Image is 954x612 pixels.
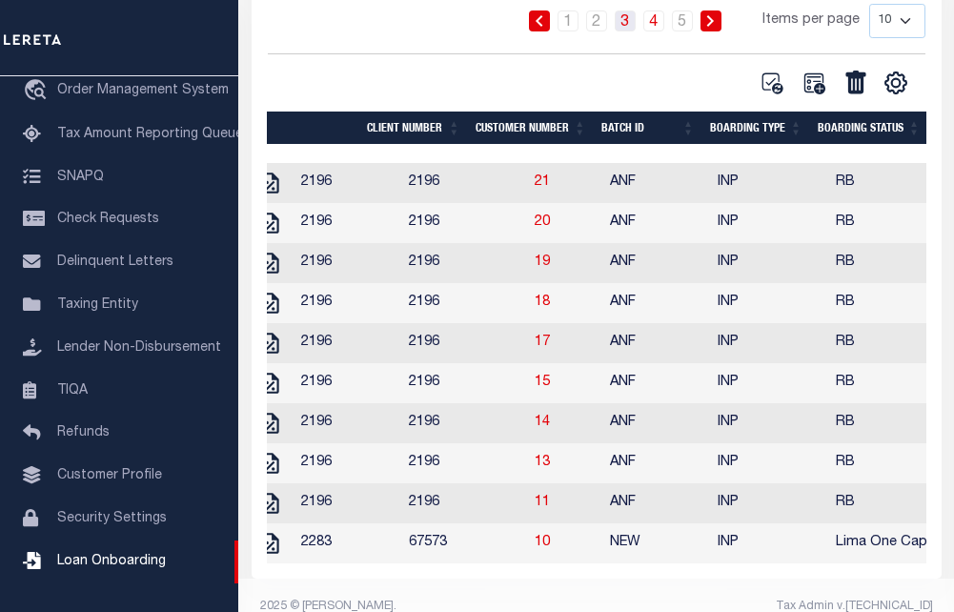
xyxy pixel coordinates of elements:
td: ANF [602,483,710,523]
td: ANF [602,323,710,363]
td: INP [710,163,828,203]
th: Customer Number: activate to sort column ascending [468,112,594,144]
td: INP [710,483,828,523]
a: 11 [535,496,550,509]
th: Boarding Status: activate to sort column ascending [810,112,928,144]
td: ANF [602,443,710,483]
td: INP [710,443,828,483]
td: ANF [602,283,710,323]
span: Check Requests [57,213,159,226]
i: travel_explore [23,79,53,104]
span: Items per page [762,10,860,31]
a: 1 [558,10,578,31]
td: INP [710,363,828,403]
a: 17 [535,336,550,349]
a: 20 [535,215,550,229]
span: SNAPQ [57,170,104,183]
span: Lender Non-Disbursement [57,341,221,355]
a: 18 [535,296,550,309]
span: TIQA [57,383,88,397]
td: 2196 [294,483,401,523]
td: 2196 [401,243,527,283]
th: Boarding Type: activate to sort column ascending [702,112,810,144]
td: 2196 [294,163,401,203]
td: 2196 [294,283,401,323]
td: 2196 [401,483,527,523]
td: 2196 [294,403,401,443]
td: 2196 [294,243,401,283]
td: INP [710,243,828,283]
span: Refunds [57,426,110,439]
td: INP [710,323,828,363]
a: 14 [535,416,550,429]
a: 4 [643,10,664,31]
td: ANF [602,243,710,283]
td: 2196 [294,323,401,363]
td: 2196 [401,323,527,363]
td: ANF [602,163,710,203]
td: 2283 [294,523,401,563]
td: INP [710,203,828,243]
td: 2196 [294,363,401,403]
td: INP [710,283,828,323]
td: 2196 [401,403,527,443]
td: NEW [602,523,710,563]
th: Client Number: activate to sort column ascending [359,112,468,144]
a: 21 [535,175,550,189]
td: 2196 [401,163,527,203]
th: Batch ID: activate to sort column ascending [594,112,702,144]
td: INP [710,523,828,563]
td: 2196 [294,203,401,243]
a: 5 [672,10,693,31]
span: Delinquent Letters [57,255,173,269]
td: 2196 [401,363,527,403]
a: 2 [586,10,607,31]
span: Customer Profile [57,469,162,482]
a: 19 [535,255,550,269]
span: Tax Amount Reporting Queue [57,128,243,141]
td: INP [710,403,828,443]
td: ANF [602,363,710,403]
a: 3 [615,10,636,31]
a: 10 [535,536,550,549]
td: 67573 [401,523,527,563]
a: 13 [535,456,550,469]
a: 15 [535,376,550,389]
td: 2196 [294,443,401,483]
span: Loan Onboarding [57,555,166,568]
span: Taxing Entity [57,298,138,312]
td: ANF [602,203,710,243]
span: Security Settings [57,512,167,525]
td: ANF [602,403,710,443]
td: 2196 [401,203,527,243]
td: 2196 [401,283,527,323]
td: 2196 [401,443,527,483]
span: Order Management System [57,84,229,97]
